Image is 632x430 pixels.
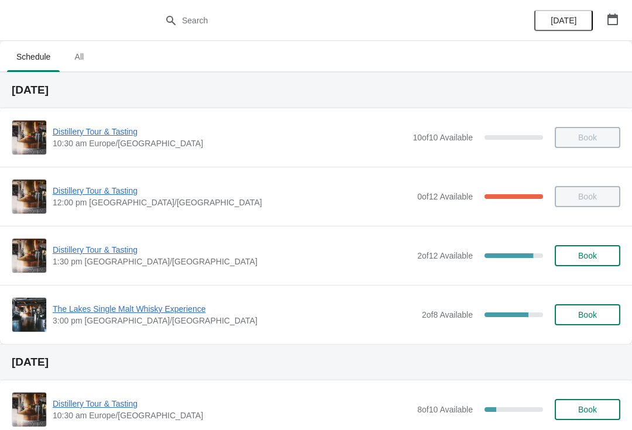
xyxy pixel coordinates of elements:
img: The Lakes Single Malt Whisky Experience | | 3:00 pm Europe/London [12,298,46,332]
img: Distillery Tour & Tasting | | 10:30 am Europe/London [12,393,46,426]
input: Search [181,10,474,31]
button: [DATE] [534,10,593,31]
span: Distillery Tour & Tasting [53,244,411,256]
button: Book [555,399,620,420]
span: All [64,46,94,67]
span: 2 of 12 Available [417,251,473,260]
h2: [DATE] [12,84,620,96]
span: 12:00 pm [GEOGRAPHIC_DATA]/[GEOGRAPHIC_DATA] [53,197,411,208]
span: The Lakes Single Malt Whisky Experience [53,303,416,315]
span: Distillery Tour & Tasting [53,185,411,197]
span: Distillery Tour & Tasting [53,126,407,137]
button: Book [555,245,620,266]
span: 10 of 10 Available [413,133,473,142]
button: Book [555,304,620,325]
span: [DATE] [551,16,576,25]
span: Distillery Tour & Tasting [53,398,411,410]
img: Distillery Tour & Tasting | | 1:30 pm Europe/London [12,239,46,273]
span: 3:00 pm [GEOGRAPHIC_DATA]/[GEOGRAPHIC_DATA] [53,315,416,326]
span: Book [578,251,597,260]
span: 8 of 10 Available [417,405,473,414]
span: 0 of 12 Available [417,192,473,201]
span: Book [578,405,597,414]
h2: [DATE] [12,356,620,368]
span: 1:30 pm [GEOGRAPHIC_DATA]/[GEOGRAPHIC_DATA] [53,256,411,267]
span: 2 of 8 Available [422,310,473,319]
span: Schedule [7,46,60,67]
span: 10:30 am Europe/[GEOGRAPHIC_DATA] [53,137,407,149]
img: Distillery Tour & Tasting | | 12:00 pm Europe/London [12,180,46,214]
span: 10:30 am Europe/[GEOGRAPHIC_DATA] [53,410,411,421]
span: Book [578,310,597,319]
img: Distillery Tour & Tasting | | 10:30 am Europe/London [12,121,46,154]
